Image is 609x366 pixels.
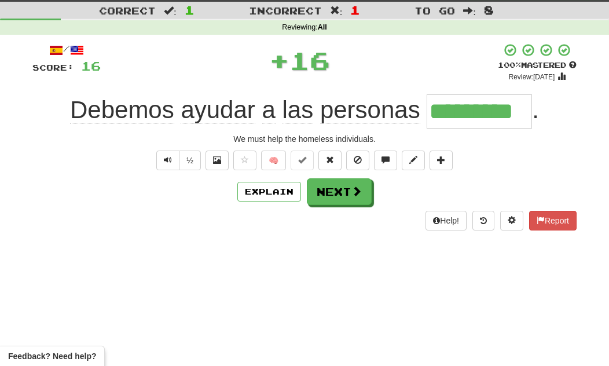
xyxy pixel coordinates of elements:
span: 100 % [498,60,521,69]
button: Report [529,211,577,230]
span: To go [414,5,455,16]
button: ½ [179,151,201,170]
button: Explain [237,182,301,202]
button: Help! [425,211,467,230]
small: Review: [DATE] [509,73,555,81]
span: : [463,6,476,16]
div: Mastered [498,60,577,71]
span: a [262,96,276,124]
button: Reset to 0% Mastered (alt+r) [318,151,342,170]
button: Play sentence audio (ctl+space) [156,151,179,170]
div: Text-to-speech controls [154,151,201,170]
button: Add to collection (alt+a) [430,151,453,170]
span: Score: [32,63,74,72]
div: We must help the homeless individuals. [32,133,577,145]
button: Favorite sentence (alt+f) [233,151,256,170]
span: : [164,6,177,16]
span: 16 [289,46,330,75]
span: 1 [350,3,360,17]
span: Debemos [70,96,174,124]
button: Next [307,178,372,205]
span: las [283,96,314,124]
span: + [269,43,289,78]
span: Incorrect [249,5,322,16]
button: Edit sentence (alt+d) [402,151,425,170]
button: Ignore sentence (alt+i) [346,151,369,170]
button: Set this sentence to 100% Mastered (alt+m) [291,151,314,170]
span: 8 [484,3,494,17]
button: 🧠 [261,151,286,170]
button: Round history (alt+y) [472,211,494,230]
span: ayudar [181,96,255,124]
div: / [32,43,101,57]
span: Correct [99,5,156,16]
span: : [330,6,343,16]
button: Show image (alt+x) [206,151,229,170]
span: 16 [81,58,101,73]
span: . [532,96,539,123]
button: Discuss sentence (alt+u) [374,151,397,170]
span: 1 [185,3,195,17]
strong: All [318,23,327,31]
span: personas [320,96,420,124]
span: Open feedback widget [8,350,96,362]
